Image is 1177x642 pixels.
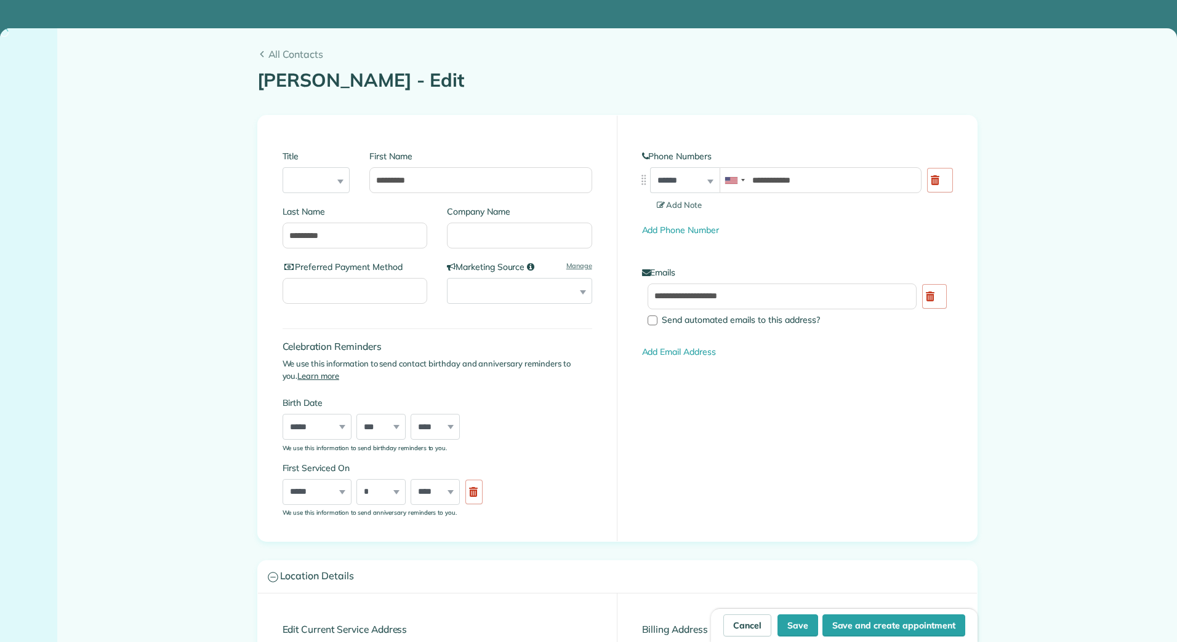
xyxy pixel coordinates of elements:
a: Cancel [723,614,771,636]
label: Preferred Payment Method [283,261,428,273]
h4: Edit Current Service Address [283,624,592,635]
span: Add Note [657,200,702,210]
button: Save [777,614,818,636]
label: Company Name [447,205,592,218]
div: United States: +1 [720,168,749,192]
sub: We use this information to send birthday reminders to you. [283,444,448,451]
a: All Contacts [257,47,978,61]
span: Send automated emails to this address? [662,314,820,325]
a: Location Details [258,561,977,592]
a: Learn more [297,371,339,381]
sub: We use this information to send anniversary reminders to you. [283,509,457,516]
img: drag_indicator-119b368615184ecde3eda3c64c821f6cf29d3e2b97b89ee44bc31753036683e5.png [637,173,650,186]
label: Title [283,150,350,162]
label: First Name [369,150,592,162]
label: Last Name [283,205,428,218]
h4: Celebration Reminders [283,341,592,352]
a: Manage [566,261,592,271]
a: Add Phone Number [642,224,719,236]
label: Emails [642,266,952,279]
h1: [PERSON_NAME] - Edit [257,70,978,90]
label: First Serviced On [283,462,489,474]
p: We use this information to send contact birthday and anniversary reminders to you. [283,358,592,382]
a: Add Email Address [642,346,716,357]
h4: Billing Address [642,624,952,635]
label: Marketing Source [447,261,592,273]
span: All Contacts [268,47,978,61]
label: Phone Numbers [642,150,952,162]
label: Birth Date [283,397,489,409]
button: Save and create appointment [822,614,965,636]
